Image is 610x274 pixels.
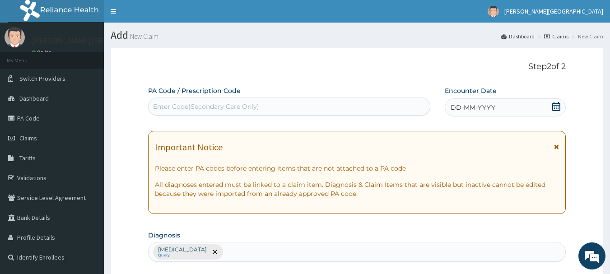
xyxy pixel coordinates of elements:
p: [PERSON_NAME][GEOGRAPHIC_DATA] [32,37,165,45]
a: Online [32,49,53,56]
a: Dashboard [501,33,535,40]
label: Diagnosis [148,231,180,240]
span: remove selection option [211,248,219,256]
span: Tariffs [19,154,36,162]
label: Encounter Date [445,86,497,95]
label: PA Code / Prescription Code [148,86,241,95]
a: Claims [544,33,568,40]
small: New Claim [128,33,158,40]
img: User Image [488,6,499,17]
span: Claims [19,134,37,142]
p: Please enter PA codes before entering items that are not attached to a PA code [155,164,559,173]
span: Dashboard [19,94,49,102]
span: [PERSON_NAME][GEOGRAPHIC_DATA] [504,7,603,15]
h1: Add [111,29,603,41]
small: Query [158,253,207,258]
h1: Important Notice [155,142,223,152]
p: Step 2 of 2 [148,62,566,72]
p: All diagnoses entered must be linked to a claim item. Diagnosis & Claim Items that are visible bu... [155,180,559,198]
span: DD-MM-YYYY [451,103,495,112]
img: User Image [5,27,25,47]
p: [MEDICAL_DATA] [158,246,207,253]
li: New Claim [569,33,603,40]
div: Enter Code(Secondary Care Only) [153,102,259,111]
span: Switch Providers [19,74,65,83]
